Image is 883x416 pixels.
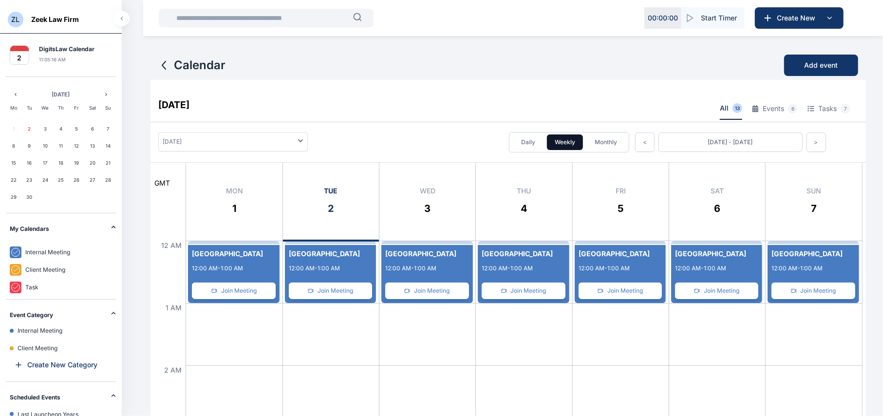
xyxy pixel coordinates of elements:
[28,124,31,134] time: 2
[100,121,116,137] button: 7
[385,249,469,259] h4: [GEOGRAPHIC_DATA]
[293,287,368,295] span: Join Meeting
[679,287,754,295] span: Join Meeting
[74,141,79,151] time: 12
[10,382,116,409] div: Scheduled Events
[283,186,379,196] span: Tue
[720,103,742,120] button: All13
[18,344,57,352] span: Client Meeting
[635,132,655,152] button: <
[6,102,21,114] div: Mo
[107,124,109,134] time: 7
[186,186,282,196] span: Mon
[771,283,855,299] a: Join Meeting
[21,138,37,154] button: 9
[669,186,765,196] span: Sat
[100,138,116,154] button: 14
[18,327,62,335] span: Internal Meeting
[106,158,111,168] time: 21
[69,172,84,188] button: 26
[25,284,38,291] span: Task
[10,311,111,319] h2: Event Category
[192,249,275,259] h4: [GEOGRAPHIC_DATA]
[69,155,84,171] button: 19
[90,141,95,151] time: 13
[658,132,803,152] div: [DATE] - [DATE]
[58,175,64,185] time: 25
[26,192,32,202] time: 30
[53,172,69,188] button: 25
[379,186,475,196] span: Wed
[21,121,37,137] button: 2
[85,121,100,137] button: 6
[573,186,669,196] span: Fri
[776,287,850,295] span: Join Meeting
[84,102,100,114] div: Sat
[10,300,116,327] div: Event Category
[44,124,47,134] time: 3
[74,175,79,185] time: 26
[755,7,844,29] button: Create New
[53,121,69,137] button: 4
[43,141,48,151] time: 10
[58,158,63,168] time: 18
[6,121,21,137] button: 1
[807,132,826,152] button: >
[174,57,225,73] span: Calendar
[38,138,53,154] button: 10
[766,202,862,215] span: 7
[289,265,372,272] p: 12:00 AM - 1:00 AM
[482,265,565,272] p: 12:00 AM - 1:00 AM
[163,138,303,146] span: [DATE]
[10,213,116,241] div: My Calendars
[106,141,111,151] time: 14
[808,103,850,120] button: Tasks7
[59,124,62,134] time: 4
[10,394,111,401] h2: Scheduled Events
[90,158,95,168] time: 20
[8,12,23,27] button: ZL
[733,103,742,113] span: 13
[784,55,858,76] button: Add event
[513,134,543,150] button: Daily
[10,225,111,233] h2: My Calendars
[573,202,669,215] span: 5
[158,100,189,110] div: [DATE]
[74,158,79,168] time: 19
[476,186,572,196] span: Thu
[25,248,70,256] span: Internal Meeting
[788,104,798,113] span: 6
[379,202,475,215] span: 3
[6,189,21,205] button: 29
[385,265,469,272] p: 12:00 AM - 1:00 AM
[105,175,111,185] time: 28
[289,249,372,259] h4: [GEOGRAPHIC_DATA]
[805,60,838,70] span: Add event
[38,155,53,171] button: 17
[6,155,21,171] button: 15
[100,102,116,114] div: Su
[192,265,275,272] p: 12:00 AM - 1:00 AM
[91,124,94,134] time: 6
[59,141,63,151] time: 11
[69,121,84,137] button: 5
[752,103,798,120] button: Events6
[26,175,32,185] time: 23
[648,13,678,23] p: 00 : 00 : 00
[31,15,79,24] span: Zeek Law Firm
[27,158,32,168] time: 16
[13,124,15,134] time: 1
[675,283,758,299] a: Join Meeting
[42,175,48,185] time: 24
[773,13,824,23] span: Create New
[579,265,662,272] p: 12:00 AM - 1:00 AM
[100,172,116,188] button: 28
[669,202,765,215] span: 6
[25,266,65,274] span: Client Meeting
[390,287,464,295] span: Join Meeting
[21,189,37,205] button: 30
[38,102,53,114] div: We
[11,175,17,185] time: 22
[21,172,37,188] button: 23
